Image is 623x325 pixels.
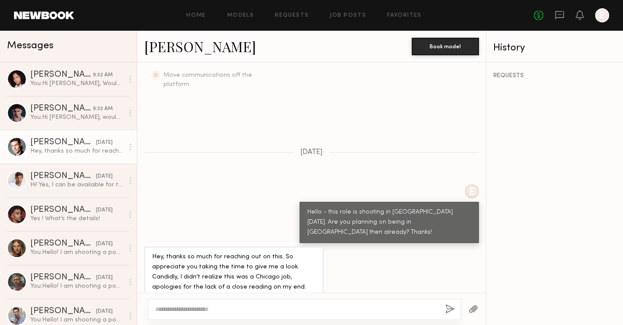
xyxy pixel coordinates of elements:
[30,206,96,214] div: [PERSON_NAME]
[30,316,124,324] div: You: Hello! I am shooting a podcast based on Women's Hormonal Health [DATE][DATE] in [GEOGRAPHIC_...
[30,307,96,316] div: [PERSON_NAME]
[30,104,93,113] div: [PERSON_NAME]
[30,248,124,257] div: You: Hello! I am shooting a podcast based on Women's Hormonal Health [DATE][DATE] in [GEOGRAPHIC_...
[30,181,124,189] div: Hi! Yes, I can be available for the shoot I have a place to stay in [GEOGRAPHIC_DATA]. I’m based ...
[30,214,124,223] div: Yes ! What’s the details!
[227,13,254,18] a: Models
[96,274,113,282] div: [DATE]
[164,72,252,87] span: Move communications off the platform.
[387,13,422,18] a: Favorites
[30,282,124,290] div: You: Hello! I am shooting a podcast based on Women's Hormonal Health [DATE][DATE] in [GEOGRAPHIC_...
[30,172,96,181] div: [PERSON_NAME]
[93,71,113,79] div: 9:32 AM
[493,73,616,79] div: REQUESTS
[30,239,96,248] div: [PERSON_NAME]
[30,79,124,88] div: You: Hi [PERSON_NAME], Would you be able to send a quick self-tape introducing yourself and readi...
[93,105,113,113] div: 9:32 AM
[330,13,366,18] a: Job Posts
[152,252,316,313] div: Hey, thanks so much for reaching out on this. So appreciate you taking the time to give me a look...
[96,172,113,181] div: [DATE]
[493,43,616,53] div: History
[96,240,113,248] div: [DATE]
[30,138,96,147] div: [PERSON_NAME]
[30,113,124,121] div: You: Hi [PERSON_NAME], would you be able to send a 1–2 minute self-tape video introducing yoursel...
[186,13,206,18] a: Home
[30,273,96,282] div: [PERSON_NAME]
[412,42,479,50] a: Book model
[7,41,53,51] span: Messages
[144,37,256,56] a: [PERSON_NAME]
[595,8,609,22] a: E
[275,13,309,18] a: Requests
[30,71,93,79] div: [PERSON_NAME]
[96,206,113,214] div: [DATE]
[412,38,479,55] button: Book model
[300,149,323,156] span: [DATE]
[96,307,113,316] div: [DATE]
[30,147,124,155] div: Hey, thanks so much for reaching out on this. So appreciate you taking the time to give me a look...
[96,139,113,147] div: [DATE]
[307,207,471,238] div: Hello - this role is shooting in [GEOGRAPHIC_DATA] [DATE]. Are you planning on being in [GEOGRAPH...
